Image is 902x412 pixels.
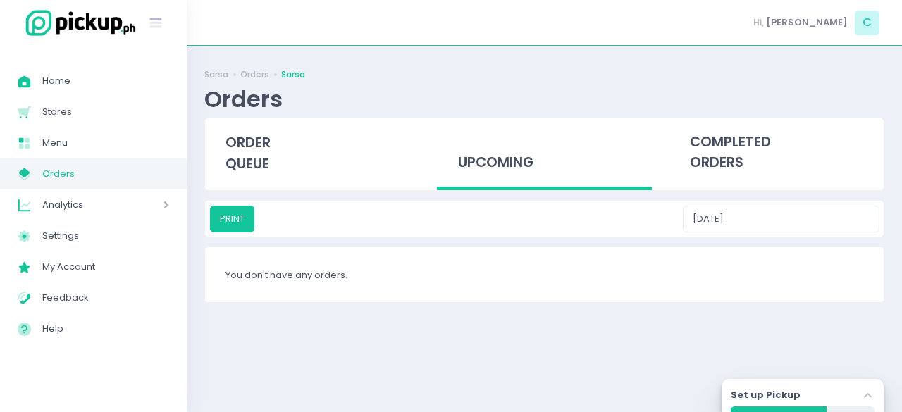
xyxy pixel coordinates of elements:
button: PRINT [210,206,254,232]
img: logo [18,8,137,38]
span: Menu [42,134,169,152]
a: Sarsa [281,68,305,81]
div: completed orders [669,118,884,187]
span: Orders [42,165,169,183]
span: Home [42,72,169,90]
span: Settings [42,227,169,245]
span: Feedback [42,289,169,307]
span: order queue [225,133,271,173]
div: Orders [204,85,283,113]
div: upcoming [437,118,651,191]
span: Analytics [42,196,123,214]
label: Set up Pickup [731,388,801,402]
a: Sarsa [204,68,228,81]
span: [PERSON_NAME] [766,15,848,30]
a: Orders [240,68,269,81]
span: Help [42,320,169,338]
span: C [855,11,879,35]
span: Stores [42,103,169,121]
span: My Account [42,258,169,276]
div: You don't have any orders. [205,247,884,302]
span: Hi, [753,15,764,30]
